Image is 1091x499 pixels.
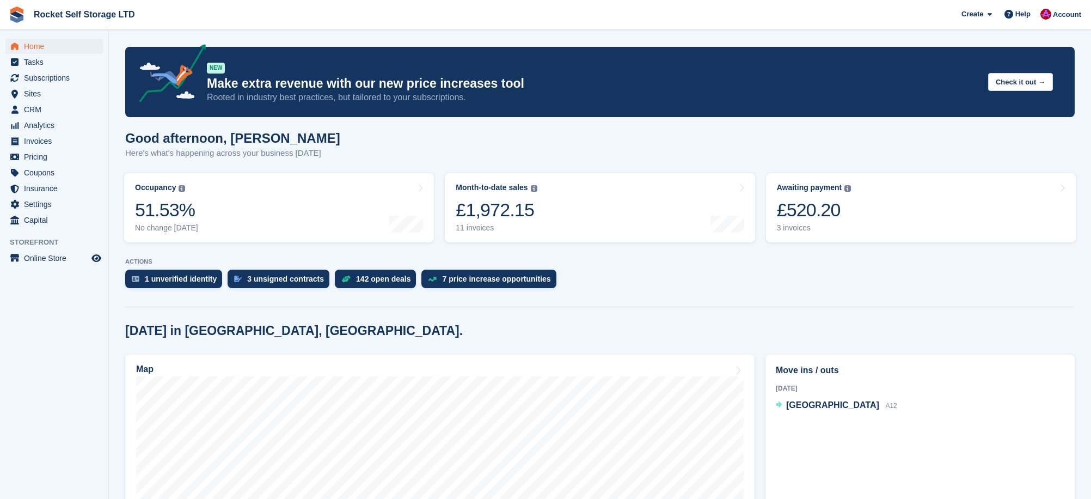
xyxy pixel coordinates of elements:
a: 3 unsigned contracts [228,270,335,294]
img: price-adjustments-announcement-icon-8257ccfd72463d97f412b2fc003d46551f7dbcb40ab6d574587a9cd5c0d94... [130,44,206,106]
img: Lee Tresadern [1040,9,1051,20]
h1: Good afternoon, [PERSON_NAME] [125,131,340,145]
a: 142 open deals [335,270,421,294]
span: Help [1015,9,1031,20]
span: Tasks [24,54,89,70]
a: menu [5,149,103,165]
img: icon-info-grey-7440780725fd019a000dd9b08b2336e03edf1995a4989e88bcd33f0948082b44.svg [844,185,851,192]
a: Occupancy 51.53% No change [DATE] [124,173,434,242]
a: Rocket Self Storage LTD [29,5,139,23]
a: menu [5,86,103,101]
div: £520.20 [777,199,851,221]
a: menu [5,212,103,228]
a: menu [5,165,103,180]
img: deal-1b604bf984904fb50ccaf53a9ad4b4a5d6e5aea283cecdc64d6e3604feb123c2.svg [341,275,351,283]
h2: [DATE] in [GEOGRAPHIC_DATA], [GEOGRAPHIC_DATA]. [125,324,463,338]
a: menu [5,70,103,86]
span: [GEOGRAPHIC_DATA] [786,400,879,410]
span: Coupons [24,165,89,180]
div: £1,972.15 [456,199,537,221]
div: No change [DATE] [135,223,198,233]
div: 11 invoices [456,223,537,233]
img: icon-info-grey-7440780725fd019a000dd9b08b2336e03edf1995a4989e88bcd33f0948082b44.svg [179,185,185,192]
div: [DATE] [776,384,1064,393]
a: Preview store [90,252,103,265]
a: Month-to-date sales £1,972.15 11 invoices [445,173,755,242]
div: 142 open deals [356,275,410,283]
span: Create [961,9,983,20]
span: Settings [24,197,89,212]
img: stora-icon-8386f47178a22dfd0bd8f6a31ec36ba5ce8667c1dd55bd0f319d3a0aa187defe.svg [9,7,25,23]
span: Subscriptions [24,70,89,86]
img: icon-info-grey-7440780725fd019a000dd9b08b2336e03edf1995a4989e88bcd33f0948082b44.svg [531,185,537,192]
a: menu [5,181,103,196]
a: Awaiting payment £520.20 3 invoices [766,173,1076,242]
p: Rooted in industry best practices, but tailored to your subscriptions. [207,92,979,104]
span: Online Store [24,251,89,266]
a: menu [5,102,103,117]
span: Analytics [24,118,89,133]
button: Check it out → [988,73,1053,91]
p: ACTIONS [125,258,1075,265]
span: Account [1053,9,1081,20]
span: Insurance [24,181,89,196]
span: Sites [24,86,89,101]
img: verify_identity-adf6edd0f0f0b5bbfe63781bf79b02c33cf7c696d77639b501bdc392416b5a36.svg [132,276,139,282]
span: Home [24,39,89,54]
p: Make extra revenue with our new price increases tool [207,76,979,92]
span: Capital [24,212,89,228]
div: 51.53% [135,199,198,221]
span: Invoices [24,133,89,149]
a: 1 unverified identity [125,270,228,294]
div: 7 price increase opportunities [442,275,550,283]
div: 1 unverified identity [145,275,217,283]
img: price_increase_opportunities-93ffe204e8149a01c8c9dc8f82e8f89637d9d84a8eef4429ea346261dce0b2c0.svg [428,277,437,282]
div: NEW [207,63,225,74]
a: menu [5,39,103,54]
img: contract_signature_icon-13c848040528278c33f63329250d36e43548de30e8caae1d1a13099fd9432cc5.svg [234,276,242,282]
span: CRM [24,102,89,117]
span: Pricing [24,149,89,165]
div: Month-to-date sales [456,183,528,192]
div: 3 invoices [777,223,851,233]
a: menu [5,54,103,70]
a: 7 price increase opportunities [421,270,561,294]
a: menu [5,118,103,133]
a: menu [5,251,103,266]
span: Storefront [10,237,108,248]
div: Occupancy [135,183,176,192]
span: A12 [885,402,897,410]
div: 3 unsigned contracts [247,275,324,283]
h2: Map [136,364,154,374]
div: Awaiting payment [777,183,842,192]
a: [GEOGRAPHIC_DATA] A12 [776,399,897,413]
a: menu [5,133,103,149]
p: Here's what's happening across your business [DATE] [125,147,340,160]
h2: Move ins / outs [776,364,1064,377]
a: menu [5,197,103,212]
